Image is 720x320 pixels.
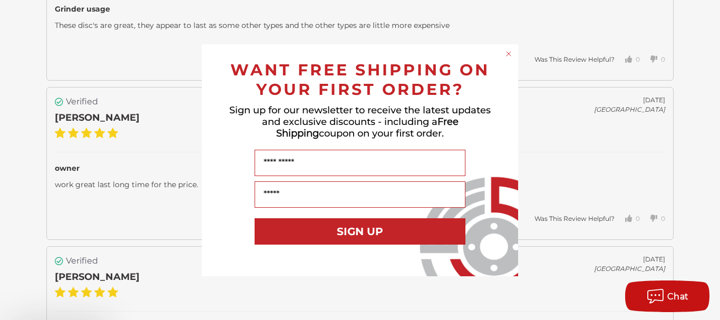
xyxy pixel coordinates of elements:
button: Chat [625,280,709,312]
span: Sign up for our newsletter to receive the latest updates and exclusive discounts - including a co... [229,104,491,139]
button: Close dialog [503,49,514,59]
span: Chat [667,292,689,302]
button: SIGN UP [255,218,465,245]
span: WANT FREE SHIPPING ON YOUR FIRST ORDER? [230,60,490,99]
span: Free Shipping [276,116,459,139]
